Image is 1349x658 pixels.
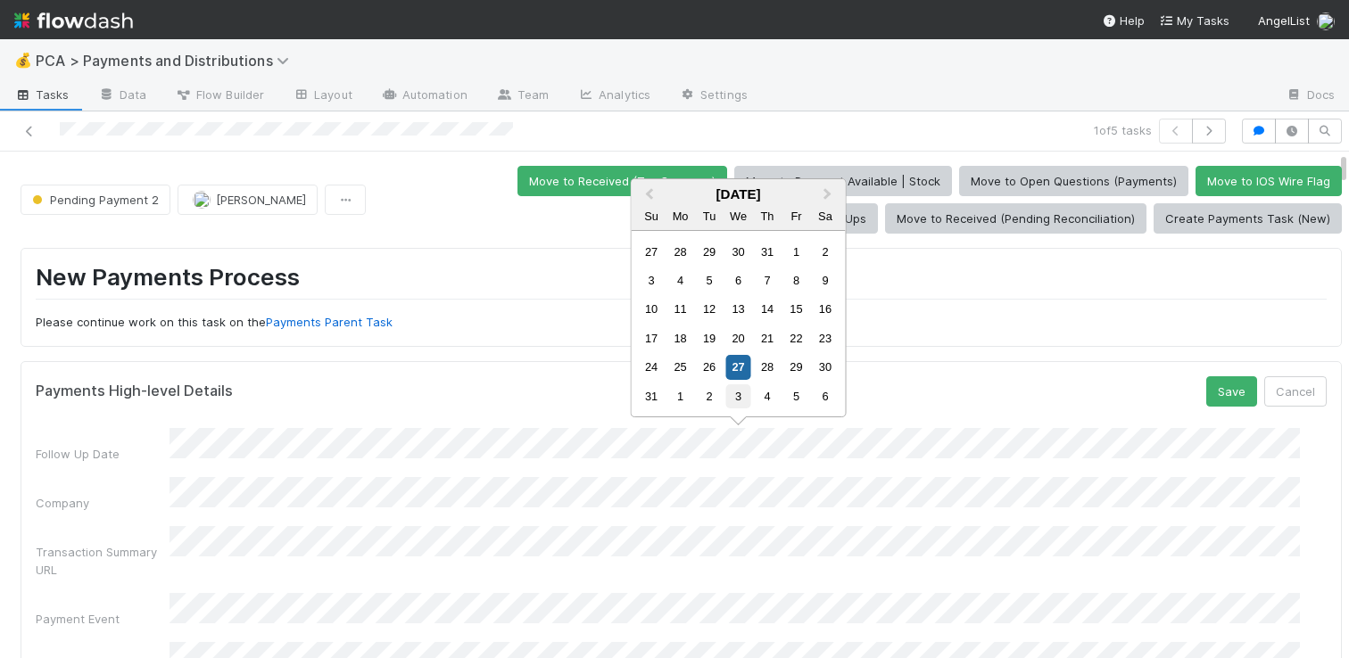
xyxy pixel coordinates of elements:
[813,297,837,321] div: Choose Saturday, August 16th, 2025
[665,82,762,111] a: Settings
[885,203,1146,234] button: Move to Received (Pending Reconciliation)
[14,53,32,68] span: 💰
[633,181,662,210] button: Previous Month
[216,193,306,207] span: [PERSON_NAME]
[21,185,170,215] button: Pending Payment 2
[640,240,664,264] div: Choose Sunday, July 27th, 2025
[813,326,837,350] div: Choose Saturday, August 23rd, 2025
[784,297,808,321] div: Choose Friday, August 15th, 2025
[161,82,278,111] a: Flow Builder
[1264,376,1327,407] button: Cancel
[1159,13,1229,28] span: My Tasks
[14,5,133,36] img: logo-inverted-e16ddd16eac7371096b0.svg
[36,543,170,579] div: Transaction Summary URL
[640,326,664,350] div: Choose Sunday, August 17th, 2025
[755,268,779,292] div: Choose Thursday, August 7th, 2025
[631,178,847,417] div: Choose Date
[482,82,563,111] a: Team
[1159,12,1229,29] a: My Tasks
[755,384,779,408] div: Choose Thursday, September 4th, 2025
[640,384,664,408] div: Choose Sunday, August 31st, 2025
[1271,82,1349,111] a: Docs
[178,185,318,215] button: [PERSON_NAME]
[755,355,779,379] div: Choose Thursday, August 28th, 2025
[813,268,837,292] div: Choose Saturday, August 9th, 2025
[563,82,665,111] a: Analytics
[632,186,846,202] div: [DATE]
[29,193,159,207] span: Pending Payment 2
[726,384,750,408] div: Choose Wednesday, September 3rd, 2025
[1094,121,1152,139] span: 1 of 5 tasks
[815,181,844,210] button: Next Month
[367,82,482,111] a: Automation
[668,326,692,350] div: Choose Monday, August 18th, 2025
[640,204,664,228] div: Sunday
[640,268,664,292] div: Choose Sunday, August 3rd, 2025
[697,355,721,379] div: Choose Tuesday, August 26th, 2025
[36,52,298,70] span: PCA > Payments and Distributions
[726,297,750,321] div: Choose Wednesday, August 13th, 2025
[784,240,808,264] div: Choose Friday, August 1st, 2025
[784,355,808,379] div: Choose Friday, August 29th, 2025
[697,384,721,408] div: Choose Tuesday, September 2nd, 2025
[193,191,211,209] img: avatar_705b8750-32ac-4031-bf5f-ad93a4909bc8.png
[1206,376,1257,407] button: Save
[813,204,837,228] div: Saturday
[668,384,692,408] div: Choose Monday, September 1st, 2025
[36,494,170,512] div: Company
[1154,203,1342,234] button: Create Payments Task (New)
[668,297,692,321] div: Choose Monday, August 11th, 2025
[784,204,808,228] div: Friday
[36,445,170,463] div: Follow Up Date
[668,240,692,264] div: Choose Monday, July 28th, 2025
[640,297,664,321] div: Choose Sunday, August 10th, 2025
[1317,12,1335,30] img: avatar_e7d5656d-bda2-4d83-89d6-b6f9721f96bd.png
[784,268,808,292] div: Choose Friday, August 8th, 2025
[726,204,750,228] div: Wednesday
[813,240,837,264] div: Choose Saturday, August 2nd, 2025
[668,355,692,379] div: Choose Monday, August 25th, 2025
[726,240,750,264] div: Choose Wednesday, July 30th, 2025
[1196,166,1342,196] button: Move to IOS Wire Flag
[726,355,750,379] div: Choose Wednesday, August 27th, 2025
[36,263,1327,300] h1: New Payments Process
[697,326,721,350] div: Choose Tuesday, August 19th, 2025
[36,314,1327,332] p: Please continue work on this task on the
[36,382,233,400] h5: Payments High-level Details
[755,204,779,228] div: Thursday
[278,82,367,111] a: Layout
[726,268,750,292] div: Choose Wednesday, August 6th, 2025
[1258,13,1310,28] span: AngelList
[517,166,727,196] button: Move to Received (Txn Summary)
[266,315,393,329] a: Payments Parent Task
[1102,12,1145,29] div: Help
[637,237,840,411] div: Month August, 2025
[784,326,808,350] div: Choose Friday, August 22nd, 2025
[959,166,1188,196] button: Move to Open Questions (Payments)
[755,297,779,321] div: Choose Thursday, August 14th, 2025
[734,166,952,196] button: Move to Payment Available | Stock
[175,86,264,103] span: Flow Builder
[813,355,837,379] div: Choose Saturday, August 30th, 2025
[755,240,779,264] div: Choose Thursday, July 31st, 2025
[14,86,70,103] span: Tasks
[668,268,692,292] div: Choose Monday, August 4th, 2025
[697,204,721,228] div: Tuesday
[697,297,721,321] div: Choose Tuesday, August 12th, 2025
[697,240,721,264] div: Choose Tuesday, July 29th, 2025
[640,355,664,379] div: Choose Sunday, August 24th, 2025
[36,610,170,628] div: Payment Event
[813,384,837,408] div: Choose Saturday, September 6th, 2025
[697,268,721,292] div: Choose Tuesday, August 5th, 2025
[755,326,779,350] div: Choose Thursday, August 21st, 2025
[784,384,808,408] div: Choose Friday, September 5th, 2025
[668,204,692,228] div: Monday
[84,82,161,111] a: Data
[726,326,750,350] div: Choose Wednesday, August 20th, 2025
